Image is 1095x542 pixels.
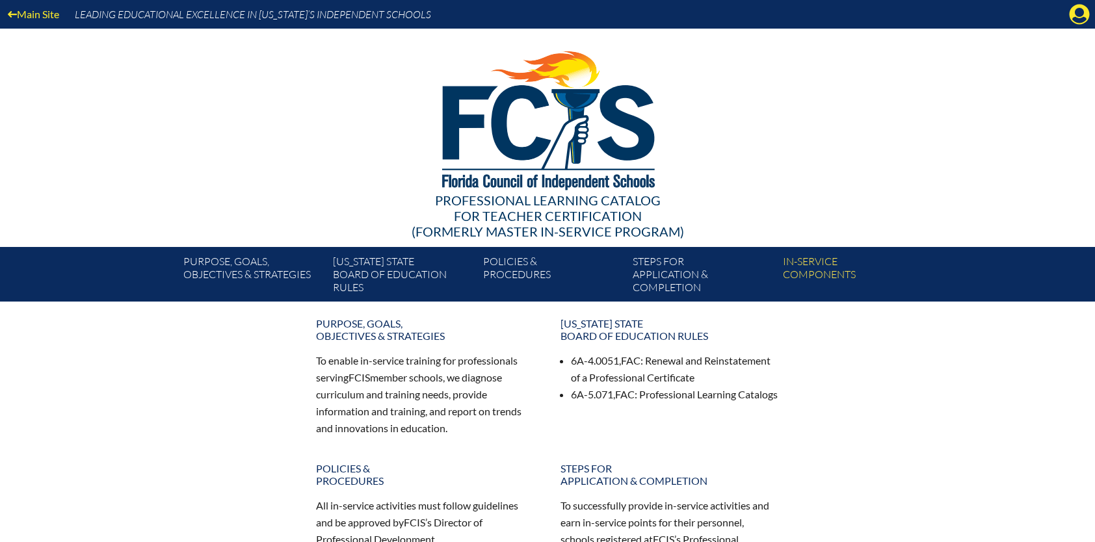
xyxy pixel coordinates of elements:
svg: Manage account [1069,4,1090,25]
a: Steps forapplication & completion [553,457,787,492]
a: Main Site [3,5,64,23]
a: In-servicecomponents [778,252,927,302]
span: FCIS [349,371,370,383]
span: for Teacher Certification [454,208,642,224]
a: Purpose, goals,objectives & strategies [178,252,328,302]
a: Purpose, goals,objectives & strategies [308,312,542,347]
a: Policies &Procedures [478,252,627,302]
p: To enable in-service training for professionals serving member schools, we diagnose curriculum an... [316,352,534,436]
span: FAC [615,388,635,400]
a: Policies &Procedures [308,457,542,492]
span: FCIS [404,516,425,528]
a: Steps forapplication & completion [627,252,777,302]
li: 6A-4.0051, : Renewal and Reinstatement of a Professional Certificate [571,352,779,386]
span: FAC [621,354,640,367]
img: FCISlogo221.eps [414,29,682,206]
li: 6A-5.071, : Professional Learning Catalogs [571,386,779,403]
a: [US_STATE] StateBoard of Education rules [328,252,477,302]
a: [US_STATE] StateBoard of Education rules [553,312,787,347]
div: Professional Learning Catalog (formerly Master In-service Program) [173,192,922,239]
